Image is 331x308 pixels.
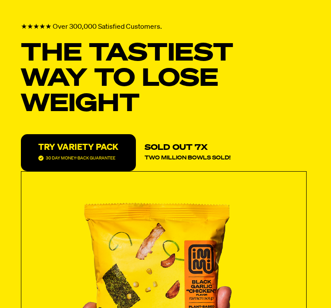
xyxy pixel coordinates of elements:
[145,142,208,153] p: SOLD OUT 7X
[21,41,280,117] h1: THE TASTIEST WAY TO LOSE WEIGHT
[46,154,115,162] p: 30 DAY MONEY-BACK GUARANTEE
[21,22,162,32] p: ★★★★★ Over 300,000 Satisfied Customers.
[145,153,231,163] p: TWO MILLION BOWLS SOLD!
[21,134,136,171] button: TRY VARIETY PACK30 DAY MONEY-BACK GUARANTEE
[38,143,118,152] p: TRY VARIETY PACK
